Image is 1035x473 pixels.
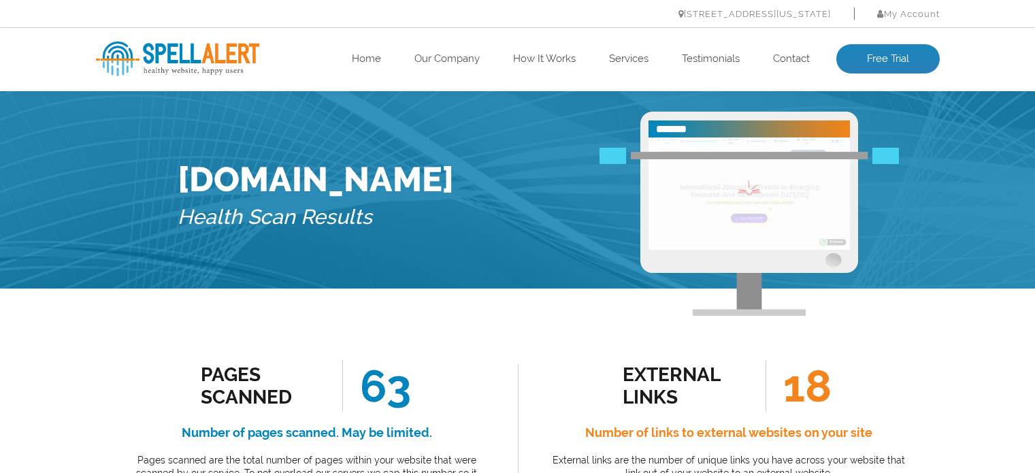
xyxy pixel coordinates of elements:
span: 63 [342,360,411,412]
span: 18 [766,360,832,412]
img: Free Webiste Analysis [599,148,899,164]
img: Free Webiste Analysis [640,112,858,316]
h1: [DOMAIN_NAME] [178,159,454,199]
h4: Number of links to external websites on your site [548,422,909,444]
h4: Number of pages scanned. May be limited. [127,422,487,444]
h5: Health Scan Results [178,199,454,235]
div: Pages Scanned [201,363,324,408]
img: Free Website Analysis [648,137,850,250]
div: external links [623,363,746,408]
